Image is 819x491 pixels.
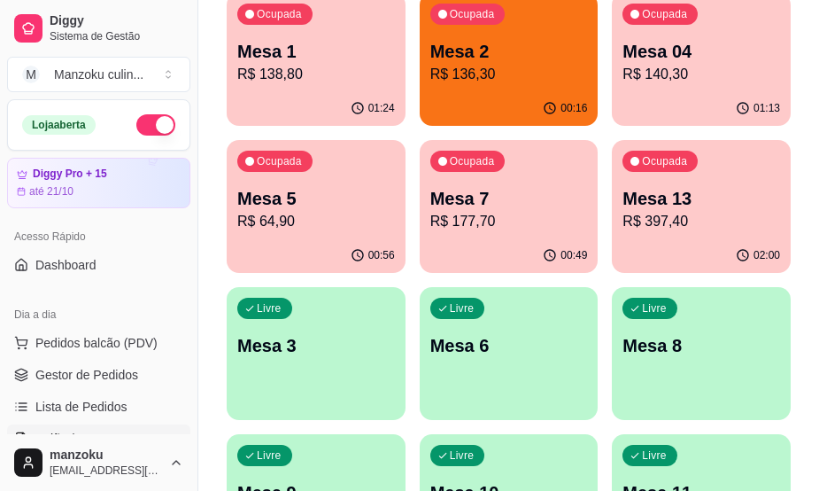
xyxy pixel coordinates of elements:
p: R$ 138,80 [237,64,395,85]
div: Loja aberta [22,115,96,135]
a: Lista de Pedidos [7,393,190,421]
p: R$ 136,30 [430,64,588,85]
p: Ocupada [642,154,687,168]
button: Alterar Status [136,114,175,136]
p: Ocupada [642,7,687,21]
p: Livre [642,301,667,316]
p: R$ 64,90 [237,211,395,232]
span: Pedidos balcão (PDV) [35,334,158,352]
button: OcupadaMesa 7R$ 177,7000:49 [420,140,599,273]
p: Livre [450,301,475,316]
p: 01:13 [753,101,780,115]
button: LivreMesa 8 [612,287,791,420]
p: R$ 140,30 [622,64,780,85]
p: 00:56 [368,248,395,262]
p: Ocupada [257,7,302,21]
p: Mesa 1 [237,39,395,64]
span: Gestor de Pedidos [35,366,138,384]
div: Manzoku culin ... [54,66,143,83]
span: [EMAIL_ADDRESS][DOMAIN_NAME] [50,464,162,478]
p: 00:16 [560,101,587,115]
span: M [22,66,40,83]
button: Select a team [7,57,190,92]
a: Dashboard [7,251,190,279]
button: OcupadaMesa 13R$ 397,4002:00 [612,140,791,273]
p: Livre [642,448,667,463]
button: LivreMesa 3 [227,287,406,420]
article: até 21/10 [29,184,73,199]
p: Livre [450,448,475,463]
p: Ocupada [450,154,495,168]
span: manzoku [50,448,162,464]
p: Livre [257,448,282,463]
p: Mesa 04 [622,39,780,64]
p: Mesa 8 [622,333,780,358]
p: Mesa 2 [430,39,588,64]
p: Ocupada [450,7,495,21]
button: manzoku[EMAIL_ADDRESS][DOMAIN_NAME] [7,441,190,484]
p: 01:24 [368,101,395,115]
span: Diggy [50,13,183,29]
span: Salão / Mesas [35,430,114,448]
div: Dia a dia [7,300,190,329]
p: Mesa 13 [622,186,780,211]
p: 00:49 [560,248,587,262]
button: LivreMesa 6 [420,287,599,420]
p: R$ 177,70 [430,211,588,232]
article: Diggy Pro + 15 [33,168,107,181]
div: Acesso Rápido [7,222,190,251]
button: Pedidos balcão (PDV) [7,329,190,357]
p: Mesa 7 [430,186,588,211]
p: R$ 397,40 [622,211,780,232]
button: OcupadaMesa 5R$ 64,9000:56 [227,140,406,273]
a: Gestor de Pedidos [7,361,190,389]
a: Diggy Pro + 15até 21/10 [7,158,190,208]
span: Dashboard [35,256,97,274]
span: Lista de Pedidos [35,398,127,416]
p: Ocupada [257,154,302,168]
p: Mesa 6 [430,333,588,358]
span: Sistema de Gestão [50,29,183,43]
p: Mesa 5 [237,186,395,211]
a: DiggySistema de Gestão [7,7,190,50]
p: Livre [257,301,282,316]
p: Mesa 3 [237,333,395,358]
p: 02:00 [753,248,780,262]
a: Salão / Mesas [7,425,190,453]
